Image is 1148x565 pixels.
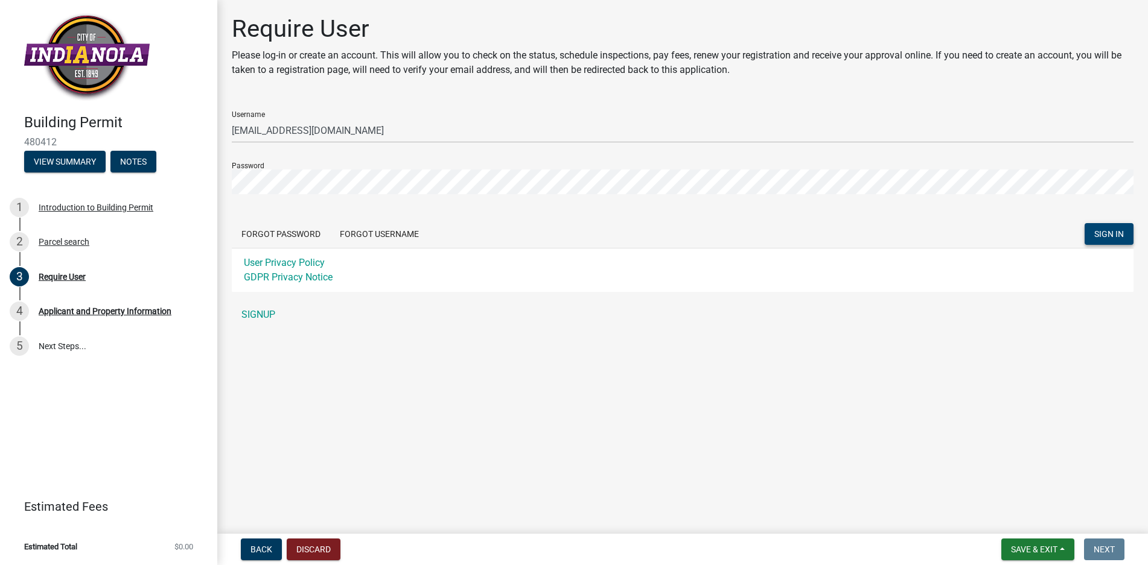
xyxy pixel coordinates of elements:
[10,232,29,251] div: 2
[10,198,29,217] div: 1
[232,303,1134,327] a: SIGNUP
[110,151,156,172] button: Notes
[39,273,86,281] div: Require User
[250,544,272,554] span: Back
[244,271,333,283] a: GDPR Privacy Notice
[241,538,282,560] button: Back
[1094,544,1115,554] span: Next
[232,48,1134,77] p: Please log-in or create an account. This will allow you to check on the status, schedule inspecti...
[244,257,325,268] a: User Privacy Policy
[10,267,29,286] div: 3
[24,13,150,101] img: City of Indianola, Iowa
[1094,229,1124,239] span: SIGN IN
[287,538,340,560] button: Discard
[39,203,153,212] div: Introduction to Building Permit
[24,114,208,131] h4: Building Permit
[39,307,171,315] div: Applicant and Property Information
[24,151,106,172] button: View Summary
[1001,538,1074,560] button: Save & Exit
[1085,223,1134,245] button: SIGN IN
[232,14,1134,43] h1: Require User
[330,223,429,245] button: Forgot Username
[1011,544,1057,554] span: Save & Exit
[10,494,198,519] a: Estimated Fees
[10,301,29,321] div: 4
[24,543,77,551] span: Estimated Total
[232,223,330,245] button: Forgot Password
[24,157,106,167] wm-modal-confirm: Summary
[10,336,29,356] div: 5
[39,238,89,246] div: Parcel search
[1084,538,1124,560] button: Next
[110,157,156,167] wm-modal-confirm: Notes
[24,136,193,148] span: 480412
[174,543,193,551] span: $0.00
